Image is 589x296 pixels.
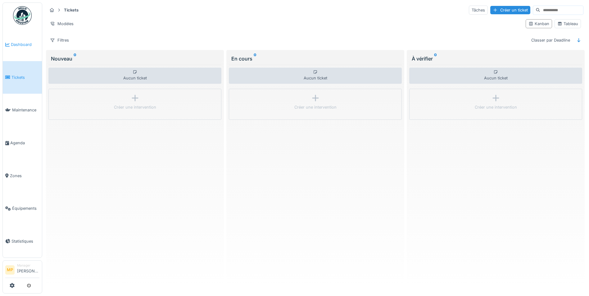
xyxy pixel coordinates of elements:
[557,21,578,27] div: Tableau
[11,238,39,244] span: Statistiques
[61,7,81,13] strong: Tickets
[10,173,39,179] span: Zones
[5,265,15,275] li: MP
[12,205,39,211] span: Équipements
[11,74,39,80] span: Tickets
[469,6,488,15] div: Tâches
[434,55,437,62] sup: 0
[528,21,549,27] div: Kanban
[114,104,156,110] div: Créer une intervention
[12,107,39,113] span: Maintenance
[490,6,530,14] div: Créer un ticket
[254,55,256,62] sup: 0
[11,42,39,47] span: Dashboard
[51,55,219,62] div: Nouveau
[3,94,42,127] a: Maintenance
[3,28,42,61] a: Dashboard
[47,36,72,45] div: Filtres
[3,159,42,192] a: Zones
[475,104,517,110] div: Créer une intervention
[48,68,221,84] div: Aucun ticket
[231,55,399,62] div: En cours
[47,19,76,28] div: Modèles
[409,68,582,84] div: Aucun ticket
[229,68,402,84] div: Aucun ticket
[74,55,76,62] sup: 0
[17,263,39,276] li: [PERSON_NAME]
[294,104,337,110] div: Créer une intervention
[3,192,42,225] a: Équipements
[528,36,573,45] div: Classer par Deadline
[3,61,42,94] a: Tickets
[13,6,32,25] img: Badge_color-CXgf-gQk.svg
[5,263,39,278] a: MP Manager[PERSON_NAME]
[3,127,42,159] a: Agenda
[3,225,42,258] a: Statistiques
[412,55,580,62] div: À vérifier
[17,263,39,268] div: Manager
[10,140,39,146] span: Agenda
